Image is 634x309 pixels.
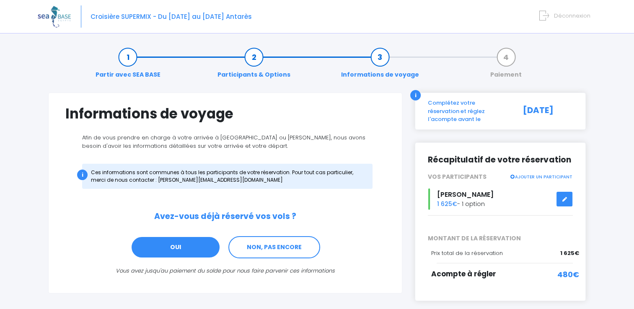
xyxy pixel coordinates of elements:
h1: Informations de voyage [65,106,385,122]
p: Afin de vous prendre en charge à votre arrivée à [GEOGRAPHIC_DATA] ou [PERSON_NAME], nous avons b... [65,134,385,150]
span: Prix total de la réservation [431,249,503,257]
a: Participants & Options [213,53,295,79]
a: OUI [131,236,220,259]
span: 1 625€ [560,249,579,257]
span: [PERSON_NAME] [437,190,494,199]
span: 480€ [557,269,579,280]
div: - 1 option [422,188,579,210]
div: [DATE] [513,99,579,124]
div: Ces informations sont communes à tous les participants de votre réservation. Pour tout cas partic... [82,164,373,189]
div: i [410,90,421,100]
a: Paiement [486,53,526,79]
i: Vous avez jusqu'au paiement du solde pour nous faire parvenir ces informations [116,267,335,275]
h2: Avez-vous déjà réservé vos vols ? [65,212,385,221]
div: Complétez votre réservation et réglez l'acompte avant le [422,99,513,124]
a: Partir avec SEA BASE [91,53,165,79]
span: MONTANT DE LA RÉSERVATION [422,234,579,243]
a: AJOUTER UN PARTICIPANT [510,173,572,180]
h2: Récapitulatif de votre réservation [428,155,573,165]
div: VOS PARTICIPANTS [422,173,579,181]
span: Déconnexion [554,12,590,20]
span: Acompte à régler [431,269,496,279]
a: NON, PAS ENCORE [228,236,320,259]
span: 1 625€ [437,200,457,208]
div: i [77,170,88,180]
a: Informations de voyage [337,53,423,79]
span: Croisière SUPERMIX - Du [DATE] au [DATE] Antarès [91,12,252,21]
